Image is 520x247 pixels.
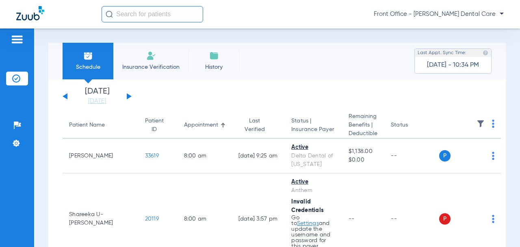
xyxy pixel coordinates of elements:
[145,216,159,222] span: 20119
[73,97,121,105] a: [DATE]
[145,117,171,134] div: Patient ID
[291,152,335,169] div: Delta Dental of [US_STATE]
[479,208,520,247] iframe: Chat Widget
[145,117,164,134] div: Patient ID
[374,10,504,18] span: Front Office - [PERSON_NAME] Dental Care
[69,121,132,129] div: Patient Name
[195,63,233,71] span: History
[483,50,488,56] img: last sync help info
[492,152,494,160] img: group-dot-blue.svg
[184,121,218,129] div: Appointment
[69,121,105,129] div: Patient Name
[119,63,182,71] span: Insurance Verification
[349,147,378,156] span: $1,138.00
[291,178,335,186] div: Active
[16,6,44,20] img: Zuub Logo
[69,63,107,71] span: Schedule
[291,186,335,195] div: Anthem
[418,49,466,57] span: Last Appt. Sync Time:
[73,87,121,105] li: [DATE]
[232,139,285,173] td: [DATE] 9:25 AM
[11,35,24,44] img: hamburger-icon
[492,120,494,128] img: group-dot-blue.svg
[106,11,113,18] img: Search Icon
[349,156,378,164] span: $0.00
[427,61,479,69] span: [DATE] - 10:34 PM
[285,112,342,139] th: Status |
[102,6,203,22] input: Search for patients
[178,139,232,173] td: 8:00 AM
[384,112,439,139] th: Status
[349,129,378,138] span: Deductible
[291,125,335,134] span: Insurance Payer
[146,51,156,61] img: Manual Insurance Verification
[184,121,225,129] div: Appointment
[439,150,451,162] span: P
[342,112,385,139] th: Remaining Benefits |
[439,213,451,225] span: P
[291,143,335,152] div: Active
[238,117,271,134] div: Last Verified
[238,117,279,134] div: Last Verified
[384,139,439,173] td: --
[349,216,355,222] span: --
[297,221,319,226] a: Settings
[83,51,93,61] img: Schedule
[477,120,485,128] img: filter.svg
[145,153,159,159] span: 33619
[209,51,219,61] img: History
[291,199,324,213] span: Invalid Credentials
[63,139,139,173] td: [PERSON_NAME]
